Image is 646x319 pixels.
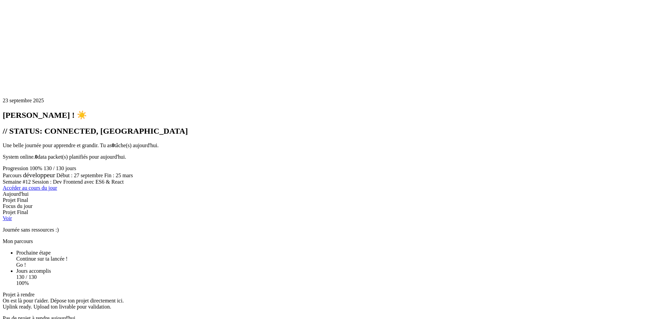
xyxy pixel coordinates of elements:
div: Aujourd'hui [3,191,643,197]
span: développeur [23,171,55,179]
span: Progression [3,165,28,171]
span: Fin : 25 mars [104,172,133,178]
div: Projet Final [3,209,643,215]
div: Continue sur ta lancée ! [16,256,643,262]
span: Début : 27 septembre [56,172,103,178]
h1: // STATUS: CONNECTED, [GEOGRAPHIC_DATA] [3,127,643,136]
span: Semaine [3,179,21,185]
div: Prochaine étape [16,250,643,256]
strong: 0 [112,142,114,148]
p: System online. data packet(s) planifiés pour aujourd'hui. [3,154,643,160]
div: Mon parcours [3,238,643,244]
h1: [PERSON_NAME] ! ☀️ [3,110,643,120]
span: 23 septembre 2025 [3,98,44,103]
span: #12 [23,179,31,185]
span: 130 / 130 jours [44,165,76,171]
div: Jours accomplis [16,268,643,274]
a: Voir [3,215,12,221]
div: On est là pour t'aider. Dépose ton projet directement ici. [3,298,643,304]
p: Une belle journée pour apprendre et grandir. Tu as tâche(s) aujourd'hui. [3,142,643,149]
span: 100% [30,165,42,171]
div: 130 / 130 [16,274,643,280]
span: Parcours [3,172,22,178]
div: Focus du jour [3,203,643,209]
span: Go ! [16,262,26,268]
div: Projet Final [3,197,643,203]
p: Journée sans ressources :) [3,227,643,233]
a: Accéder au cours du jour [3,185,57,191]
span: Session : Dev Frontend avec ES6 & React [32,179,124,185]
span: 100% [16,280,29,286]
div: Projet à rendre [3,292,643,298]
strong: 0 [35,154,38,160]
div: Uplink ready. Upload ton livrable pour validation. [3,304,643,310]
